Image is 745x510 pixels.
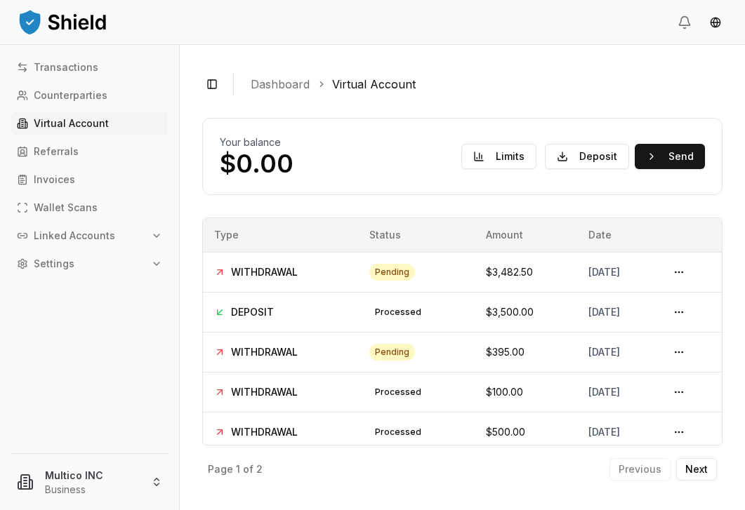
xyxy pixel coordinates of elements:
[545,144,629,169] button: Deposit
[11,196,168,219] a: Wallet Scans
[486,266,533,278] span: $3,482.50
[11,140,168,163] a: Referrals
[11,168,168,191] a: Invoices
[369,264,415,281] div: pending
[475,218,577,252] th: Amount
[486,386,523,398] span: $100.00
[6,459,173,504] button: Multico INCBusiness
[208,464,233,474] p: Page
[358,218,475,252] th: Status
[34,62,98,72] p: Transactions
[34,119,109,128] p: Virtual Account
[369,304,427,321] div: processed
[34,203,98,213] p: Wallet Scans
[486,426,525,438] span: $500.00
[577,218,656,252] th: Date
[220,135,281,149] h2: Your balance
[203,218,358,252] th: Type
[45,468,140,483] p: Multico INC
[588,385,645,399] div: [DATE]
[635,144,705,169] button: Send
[369,424,427,441] div: processed
[588,265,645,279] div: [DATE]
[369,384,427,401] div: processed
[231,385,298,399] span: WITHDRAWAL
[231,425,298,439] span: WITHDRAWAL
[256,464,263,474] p: 2
[486,306,534,318] span: $3,500.00
[231,345,298,359] span: WITHDRAWAL
[685,464,708,474] p: Next
[588,345,645,359] div: [DATE]
[34,231,115,241] p: Linked Accounts
[45,483,140,497] p: Business
[676,458,717,481] button: Next
[11,56,168,79] a: Transactions
[11,253,168,275] button: Settings
[369,344,415,361] div: pending
[251,76,711,93] nav: breadcrumb
[486,346,525,358] span: $395.00
[34,147,79,156] p: Referrals
[34,175,75,184] p: Invoices
[11,112,168,135] a: Virtual Account
[220,149,294,177] p: $0.00
[231,265,298,279] span: WITHDRAWAL
[588,305,645,319] div: [DATE]
[11,84,168,107] a: Counterparties
[251,76,310,93] a: Dashboard
[588,425,645,439] div: [DATE]
[243,464,253,474] p: of
[11,224,168,247] button: Linked Accounts
[461,144,536,169] button: Limits
[17,8,108,36] img: ShieldPay Logo
[34,90,107,100] p: Counterparties
[332,76,416,93] a: Virtual Account
[236,464,240,474] p: 1
[231,305,274,319] span: DEPOSIT
[34,259,74,269] p: Settings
